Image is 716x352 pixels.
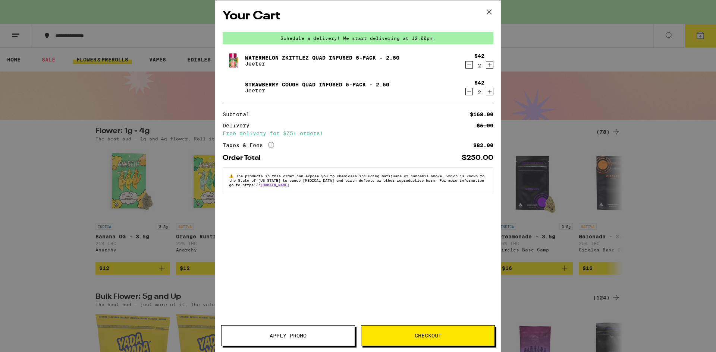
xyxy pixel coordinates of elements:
img: Watermelon Zkittlez Quad Infused 5-Pack - 2.5g [223,50,244,71]
div: Schedule a delivery! We start delivering at 12:00pm. [223,32,493,44]
button: Increment [486,88,493,95]
button: Increment [486,61,493,69]
div: Order Total [223,155,266,161]
button: Decrement [465,61,473,69]
div: Subtotal [223,112,255,117]
div: 2 [474,63,484,69]
span: Apply Promo [270,333,307,338]
a: [DOMAIN_NAME] [260,183,289,187]
div: $5.00 [477,123,493,128]
div: $168.00 [470,112,493,117]
h2: Your Cart [223,8,493,25]
div: Delivery [223,123,255,128]
p: Jeeter [245,88,389,93]
button: Checkout [361,325,495,346]
a: Watermelon Zkittlez Quad Infused 5-Pack - 2.5g [245,55,399,61]
div: Free delivery for $75+ orders! [223,131,493,136]
span: Hi. Need any help? [4,5,54,11]
div: 2 [474,89,484,95]
span: The products in this order can expose you to chemicals including marijuana or cannabis smoke, whi... [229,174,484,187]
p: Jeeter [245,61,399,67]
a: Strawberry Cough Quad Infused 5-Pack - 2.5g [245,82,389,88]
button: Decrement [465,88,473,95]
div: $250.00 [462,155,493,161]
div: $82.00 [473,143,493,148]
img: Strawberry Cough Quad Infused 5-Pack - 2.5g [223,77,244,98]
button: Apply Promo [221,325,355,346]
span: ⚠️ [229,174,236,178]
div: $42 [474,80,484,86]
div: $42 [474,53,484,59]
div: Taxes & Fees [223,142,274,149]
span: Checkout [415,333,442,338]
